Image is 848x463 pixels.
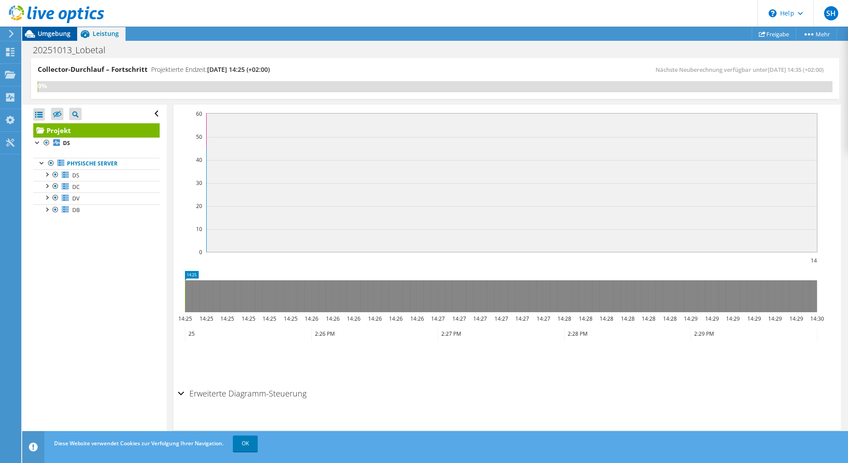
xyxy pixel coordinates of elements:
[796,27,837,41] a: Mehr
[768,315,781,322] text: 14:29
[810,257,824,264] text: 14:25
[93,29,119,38] span: Leistung
[599,315,613,322] text: 14:28
[196,110,202,118] text: 60
[726,315,739,322] text: 14:29
[54,439,224,447] span: Diese Website verwendet Cookies zur Verfolgung Ihrer Navigation.
[33,192,160,204] a: DV
[768,66,824,74] span: [DATE] 14:35 (+02:00)
[262,315,276,322] text: 14:25
[346,315,360,322] text: 14:26
[473,315,487,322] text: 14:27
[410,315,424,322] text: 14:26
[824,6,838,20] span: SH
[515,315,529,322] text: 14:27
[810,315,824,322] text: 14:30
[656,66,828,74] span: Nächste Neuberechnung verfügbar unter
[326,315,339,322] text: 14:26
[33,137,160,149] a: DS
[578,315,592,322] text: 14:28
[178,385,306,402] h2: Erweiterte Diagramm-Steuerung
[389,315,402,322] text: 14:26
[641,315,655,322] text: 14:28
[283,315,297,322] text: 14:25
[38,29,71,38] span: Umgebung
[63,139,70,147] b: DS
[196,179,202,187] text: 30
[452,315,466,322] text: 14:27
[683,315,697,322] text: 14:29
[33,181,160,192] a: DC
[199,248,202,256] text: 0
[29,45,119,55] h1: 20251013_Lobetal
[494,315,508,322] text: 14:27
[196,156,202,164] text: 40
[620,315,634,322] text: 14:28
[368,315,381,322] text: 14:26
[178,315,192,322] text: 14:25
[431,315,444,322] text: 14:27
[72,172,79,179] span: DS
[536,315,550,322] text: 14:27
[72,206,80,214] span: DB
[196,202,202,210] text: 20
[72,183,80,191] span: DC
[233,436,258,451] a: OK
[747,315,761,322] text: 14:29
[663,315,676,322] text: 14:28
[752,27,796,41] a: Freigabe
[33,169,160,181] a: DS
[33,204,160,216] a: DB
[789,315,803,322] text: 14:29
[33,123,160,137] a: Projekt
[207,65,270,74] span: [DATE] 14:25 (+02:00)
[705,315,718,322] text: 14:29
[199,315,213,322] text: 14:25
[196,225,202,233] text: 10
[304,315,318,322] text: 14:26
[241,315,255,322] text: 14:25
[220,315,234,322] text: 14:25
[72,195,79,202] span: DV
[196,133,202,141] text: 50
[557,315,571,322] text: 14:28
[151,65,270,75] h4: Projektierte Endzeit:
[33,158,160,169] a: Physische Server
[769,9,777,17] svg: \n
